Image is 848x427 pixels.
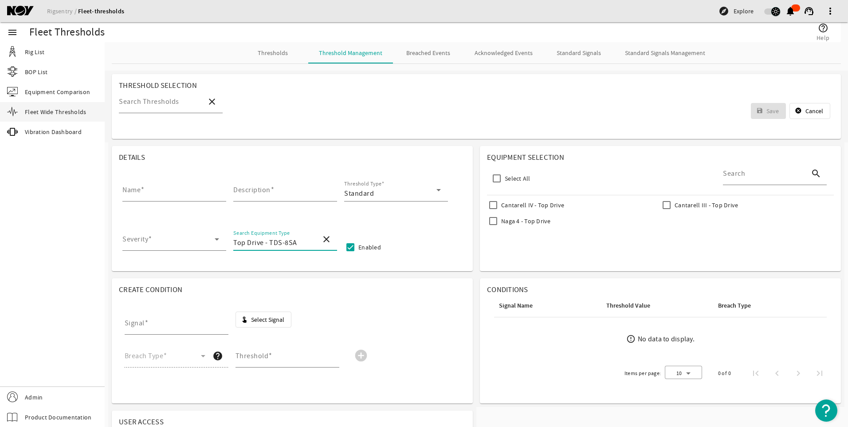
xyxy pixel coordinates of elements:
span: Fleet Wide Thresholds [25,107,86,116]
div: Signal Name [498,301,594,311]
a: Fleet-thresholds [78,7,124,16]
span: Acknowledged Events [475,50,533,56]
mat-label: Threshold [236,352,269,360]
mat-label: Description [233,186,271,194]
mat-icon: close [321,234,332,245]
span: Equipment Selection [487,153,564,162]
mat-label: Search [723,169,745,178]
button: Select Signal [236,312,292,328]
mat-label: Threshold Type [344,181,381,187]
div: Items per page: [624,369,661,378]
mat-icon: close [207,96,217,107]
div: Breach Type [718,301,751,311]
span: Standard [344,189,374,198]
button: Cancel [789,103,830,119]
mat-icon: notifications [785,6,796,16]
span: Cancel [805,107,823,115]
mat-icon: menu [7,27,18,38]
span: Help [817,33,829,42]
mat-label: Name [122,186,141,194]
mat-icon: error_outline [626,334,636,344]
mat-label: Signal [125,319,145,328]
span: Threshold Selection [119,81,197,90]
mat-icon: touch_app [241,316,248,323]
label: Enabled [357,243,381,252]
span: Equipment Comparison [25,87,90,96]
mat-icon: vibration [7,127,18,137]
span: Conditions [487,285,528,294]
div: No data to display. [638,335,695,344]
span: Create Condition [119,285,182,294]
mat-icon: explore [718,6,729,16]
span: Rig List [25,47,44,56]
mat-icon: search [811,168,821,179]
mat-icon: support_agent [804,6,814,16]
input: Search [233,237,314,248]
mat-label: Severity [122,235,148,244]
button: Explore [715,4,757,18]
span: Thresholds [258,50,288,56]
mat-icon: help_outline [818,23,828,33]
mat-label: Search Equipment Type [233,230,290,237]
span: Product Documentation [25,413,91,422]
a: Rigsentry [47,7,78,15]
div: 0 of 0 [718,369,731,378]
span: Admin [25,393,43,402]
mat-label: Search Thresholds [119,97,179,106]
label: Naga 4 - Top Drive [499,217,551,225]
label: Cantarell IV - Top Drive [499,201,564,210]
span: Select Signal [251,315,284,324]
div: Threshold Value [606,301,650,311]
mat-label: Breach Type [125,352,164,360]
span: User Access [119,417,164,427]
span: Standard Signals Management [625,50,705,56]
span: Standard Signals [557,50,601,56]
mat-icon: help [212,351,223,361]
span: Threshold Management [319,50,382,56]
button: Open Resource Center [815,399,837,422]
label: Select All [503,174,530,183]
button: more_vert [820,0,841,22]
span: Details [119,153,145,162]
span: Breached Events [406,50,450,56]
span: Explore [734,7,754,16]
div: Fleet Thresholds [29,28,105,37]
mat-icon: cancel [795,107,802,115]
span: BOP List [25,67,47,76]
div: Signal Name [499,301,533,311]
span: Vibration Dashboard [25,127,82,136]
label: Cantarell III - Top Drive [673,201,738,210]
